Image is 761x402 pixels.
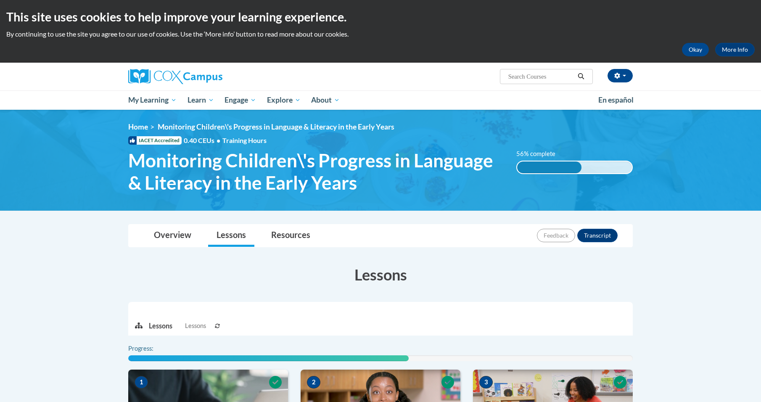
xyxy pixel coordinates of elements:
[128,95,177,105] span: My Learning
[219,90,262,110] a: Engage
[682,43,709,56] button: Okay
[575,71,587,82] button: Search
[537,229,575,242] button: Feedback
[263,225,319,247] a: Resources
[516,149,565,159] label: 56% complete
[267,95,301,105] span: Explore
[598,95,634,104] span: En español
[715,43,755,56] a: More Info
[577,229,618,242] button: Transcript
[116,90,645,110] div: Main menu
[128,122,148,131] a: Home
[217,136,220,144] span: •
[307,376,320,389] span: 2
[507,71,575,82] input: Search Courses
[128,149,504,194] span: Monitoring Children\'s Progress in Language & Literacy in the Early Years
[182,90,219,110] a: Learn
[158,122,394,131] span: Monitoring Children\'s Progress in Language & Literacy in the Early Years
[128,69,222,84] img: Cox Campus
[185,321,206,331] span: Lessons
[593,91,639,109] a: En español
[517,161,581,173] div: 56% complete
[608,69,633,82] button: Account Settings
[123,90,182,110] a: My Learning
[188,95,214,105] span: Learn
[128,344,177,353] label: Progress:
[311,95,340,105] span: About
[479,376,493,389] span: 3
[262,90,306,110] a: Explore
[222,136,267,144] span: Training Hours
[149,321,172,331] p: Lessons
[145,225,200,247] a: Overview
[128,69,288,84] a: Cox Campus
[208,225,254,247] a: Lessons
[6,29,755,39] p: By continuing to use the site you agree to our use of cookies. Use the ‘More info’ button to read...
[184,136,222,145] span: 0.40 CEUs
[225,95,256,105] span: Engage
[128,136,182,145] span: IACET Accredited
[6,8,755,25] h2: This site uses cookies to help improve your learning experience.
[306,90,346,110] a: About
[128,264,633,285] h3: Lessons
[135,376,148,389] span: 1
